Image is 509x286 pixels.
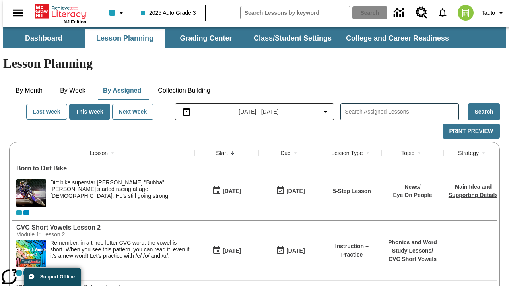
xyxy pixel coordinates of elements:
[386,238,439,255] p: Phonics and Word Study Lessons /
[449,184,498,198] a: Main Idea and Supporting Details
[363,148,373,158] button: Sort
[280,149,291,157] div: Due
[393,183,432,191] p: News /
[40,274,75,280] span: Support Offline
[16,224,191,231] div: CVC Short Vowels Lesson 2
[210,184,244,199] button: 09/05/25: First time the lesson was available
[166,29,246,48] button: Grading Center
[3,56,506,71] h1: Lesson Planning
[389,2,411,24] a: Data Center
[411,2,432,23] a: Resource Center, Will open in new tab
[223,186,241,196] div: [DATE]
[16,224,191,231] a: CVC Short Vowels Lesson 2, Lessons
[24,268,81,286] button: Support Offline
[333,187,371,195] p: 5-Step Lesson
[386,255,439,263] p: CVC Short Vowels
[478,6,509,20] button: Profile/Settings
[90,149,108,157] div: Lesson
[179,107,331,116] button: Select the date range menu item
[443,124,500,139] button: Print Preview
[414,148,424,158] button: Sort
[50,179,191,207] div: Dirt bike superstar James "Bubba" Stewart started racing at age 4. He's still going strong.
[468,103,500,120] button: Search
[291,148,300,158] button: Sort
[85,29,165,48] button: Lesson Planning
[64,19,86,24] span: NJ Edition
[216,149,228,157] div: Start
[458,5,474,21] img: avatar image
[23,270,29,276] div: OL 2025 Auto Grade 4
[3,29,456,48] div: SubNavbar
[4,29,84,48] button: Dashboard
[432,2,453,23] a: Notifications
[345,106,458,118] input: Search Assigned Lessons
[482,9,495,17] span: Tauto
[16,210,22,215] div: Current Class
[286,246,305,256] div: [DATE]
[50,240,191,259] p: Remember, in a three letter CVC word, the vowel is short. When you see this pattern, you can read...
[3,27,506,48] div: SubNavbar
[239,108,279,116] span: [DATE] - [DATE]
[286,186,305,196] div: [DATE]
[6,1,30,25] button: Open side menu
[453,2,478,23] button: Select a new avatar
[16,179,46,207] img: Motocross racer James Stewart flies through the air on his dirt bike.
[228,148,237,158] button: Sort
[321,107,330,116] svg: Collapse Date Range Filter
[23,210,29,215] div: OL 2025 Auto Grade 4
[331,149,363,157] div: Lesson Type
[247,29,338,48] button: Class/Student Settings
[223,246,241,256] div: [DATE]
[458,149,479,157] div: Strategy
[9,81,49,100] button: By Month
[69,104,110,120] button: This Week
[35,4,86,19] a: Home
[393,191,432,199] p: Eye On People
[273,184,307,199] button: 09/05/25: Last day the lesson can be accessed
[112,104,154,120] button: Next Week
[50,179,191,199] div: Dirt bike superstar [PERSON_NAME] "Bubba" [PERSON_NAME] started racing at age [DEMOGRAPHIC_DATA]....
[106,6,129,20] button: Class color is light blue. Change class color
[16,231,136,238] div: Module 1: Lesson 2
[273,243,307,258] button: 09/05/25: Last day the lesson can be accessed
[210,243,244,258] button: 09/05/25: First time the lesson was available
[141,9,196,17] span: 2025 Auto Grade 3
[108,148,117,158] button: Sort
[35,3,86,24] div: Home
[16,240,46,267] img: CVC Short Vowels Lesson 2.
[479,148,488,158] button: Sort
[152,81,217,100] button: Collection Building
[241,6,350,19] input: search field
[16,165,191,172] div: Born to Dirt Bike
[401,149,414,157] div: Topic
[326,242,378,259] p: Instruction + Practice
[97,81,148,100] button: By Assigned
[26,104,67,120] button: Last Week
[16,165,191,172] a: Born to Dirt Bike, Lessons
[340,29,455,48] button: College and Career Readiness
[53,81,93,100] button: By Week
[50,240,191,267] div: Remember, in a three letter CVC word, the vowel is short. When you see this pattern, you can read...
